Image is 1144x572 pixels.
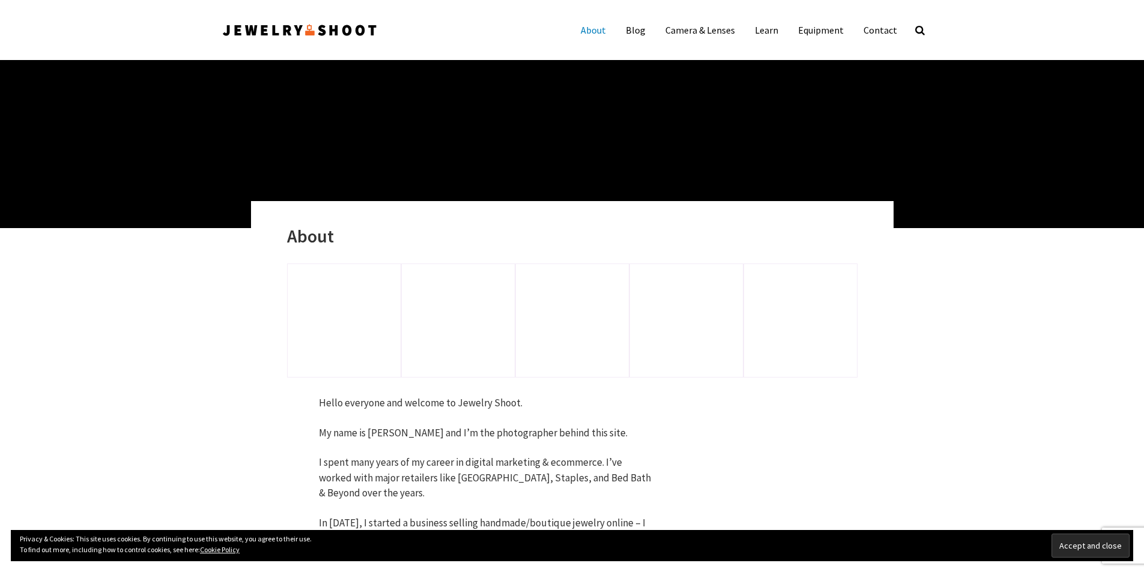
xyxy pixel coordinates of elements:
a: About [572,18,615,42]
p: In [DATE], I started a business selling handmade/boutique jewelry online – I sourced from several... [319,516,655,562]
input: Accept and close [1052,534,1130,558]
a: Camera & Lenses [656,18,744,42]
img: Jewelry Photographer Bay Area - San Francisco | Nationwide via Mail [221,20,378,40]
p: My name is [PERSON_NAME] and I’m the photographer behind this site. [319,426,655,441]
a: Cookie Policy [200,545,240,554]
div: Privacy & Cookies: This site uses cookies. By continuing to use this website, you agree to their ... [11,530,1133,561]
h1: About [287,225,858,247]
a: Blog [617,18,655,42]
a: Contact [855,18,906,42]
p: I spent many years of my career in digital marketing & ecommerce. I’ve worked with major retailer... [319,455,655,501]
a: Learn [746,18,787,42]
a: Equipment [789,18,853,42]
p: Hello everyone and welcome to Jewelry Shoot. [319,396,655,411]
